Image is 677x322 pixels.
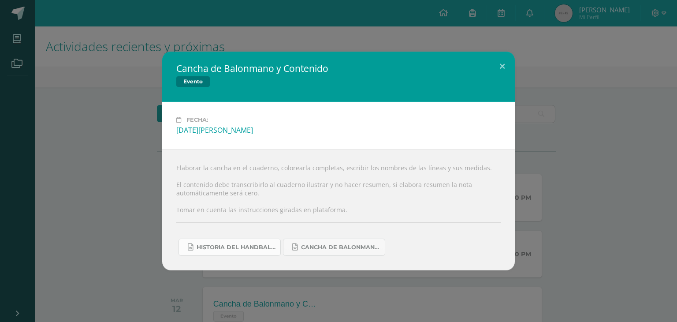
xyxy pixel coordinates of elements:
a: Historia del handball.docx [179,239,281,256]
span: Cancha de Balonmano.docx [301,244,380,251]
span: Evento [176,76,210,87]
span: Historia del handball.docx [197,244,276,251]
div: [DATE][PERSON_NAME] [176,125,501,135]
button: Close (Esc) [490,52,515,82]
div: Elaborar la cancha en el cuaderno, colorearla completas, escribir los nombres de las líneas y sus... [162,149,515,270]
span: Fecha: [186,116,208,123]
a: Cancha de Balonmano.docx [283,239,385,256]
h2: Cancha de Balonmano y Contenido [176,62,328,75]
